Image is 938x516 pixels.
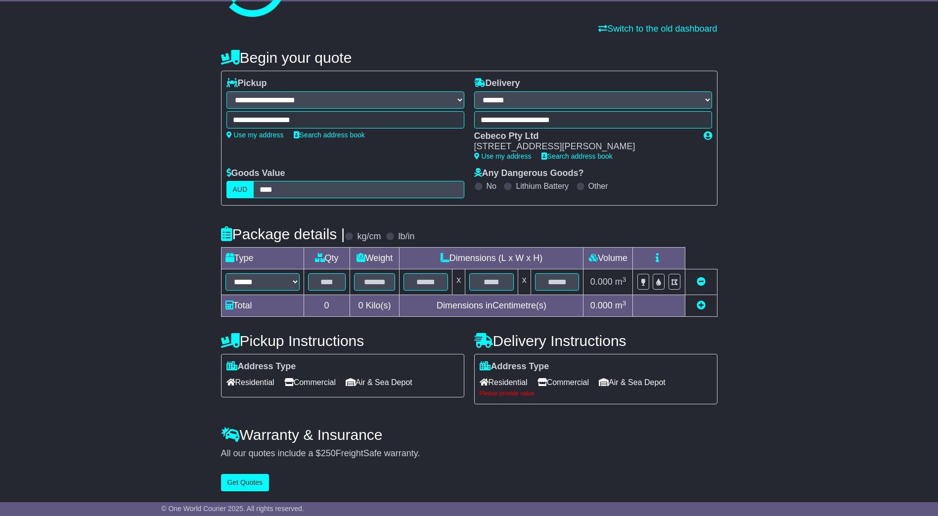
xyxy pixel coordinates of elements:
[599,375,666,390] span: Air & Sea Depot
[474,78,520,89] label: Delivery
[474,131,694,142] div: Cebeco Pty Ltd
[474,152,532,160] a: Use my address
[221,295,304,317] td: Total
[226,375,274,390] span: Residential
[400,295,583,317] td: Dimensions in Centimetre(s)
[221,248,304,269] td: Type
[221,49,717,66] h4: Begin your quote
[537,375,589,390] span: Commercial
[304,248,350,269] td: Qty
[221,427,717,443] h4: Warranty & Insurance
[487,181,496,191] label: No
[398,231,414,242] label: lb/in
[697,277,706,287] a: Remove this item
[350,248,400,269] td: Weight
[357,231,381,242] label: kg/cm
[226,361,296,372] label: Address Type
[518,269,531,295] td: x
[516,181,569,191] label: Lithium Battery
[623,300,626,307] sup: 3
[697,301,706,310] a: Add new item
[221,474,269,491] button: Get Quotes
[226,168,285,179] label: Goods Value
[358,301,363,310] span: 0
[284,375,336,390] span: Commercial
[598,24,717,34] a: Switch to the old dashboard
[588,181,608,191] label: Other
[226,131,284,139] a: Use my address
[400,248,583,269] td: Dimensions (L x W x H)
[321,448,336,458] span: 250
[623,276,626,283] sup: 3
[346,375,412,390] span: Air & Sea Depot
[221,226,345,242] h4: Package details |
[590,301,613,310] span: 0.000
[226,181,254,198] label: AUD
[583,248,633,269] td: Volume
[615,277,626,287] span: m
[474,333,717,349] h4: Delivery Instructions
[480,390,712,397] div: Please provide value
[480,375,528,390] span: Residential
[304,295,350,317] td: 0
[221,333,464,349] h4: Pickup Instructions
[480,361,549,372] label: Address Type
[226,78,267,89] label: Pickup
[590,277,613,287] span: 0.000
[615,301,626,310] span: m
[350,295,400,317] td: Kilo(s)
[161,505,304,513] span: © One World Courier 2025. All rights reserved.
[452,269,465,295] td: x
[294,131,365,139] a: Search address book
[221,448,717,459] div: All our quotes include a $ FreightSafe warranty.
[474,168,584,179] label: Any Dangerous Goods?
[474,141,694,152] div: [STREET_ADDRESS][PERSON_NAME]
[541,152,613,160] a: Search address book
